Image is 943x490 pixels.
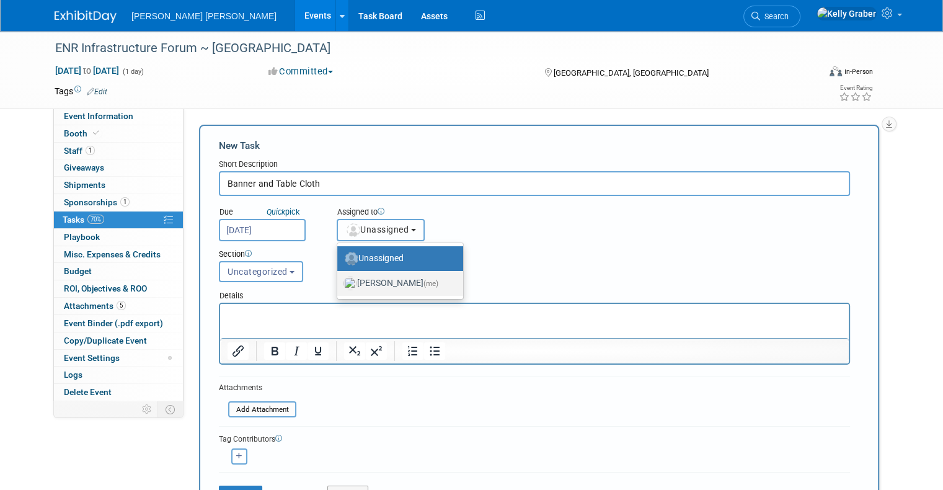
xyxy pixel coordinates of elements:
[117,301,126,310] span: 5
[337,219,425,241] button: Unassigned
[54,384,183,401] a: Delete Event
[54,280,183,297] a: ROI, Objectives & ROO
[64,336,147,345] span: Copy/Duplicate Event
[54,367,183,383] a: Logs
[844,67,873,76] div: In-Person
[54,194,183,211] a: Sponsorships1
[55,65,120,76] span: [DATE] [DATE]
[219,249,796,261] div: Section
[366,342,387,360] button: Superscript
[54,350,183,367] a: Event Settings
[345,225,409,234] span: Unassigned
[219,171,850,196] input: Name of task or a short description
[219,159,850,171] div: Short Description
[743,6,800,27] a: Search
[264,342,285,360] button: Bold
[64,180,105,190] span: Shipments
[64,197,130,207] span: Sponsorships
[64,146,95,156] span: Staff
[817,7,877,20] img: Kelly Graber
[54,229,183,246] a: Playbook
[55,11,117,23] img: ExhibitDay
[308,342,329,360] button: Underline
[93,130,99,136] i: Booth reservation complete
[64,387,112,397] span: Delete Event
[228,342,249,360] button: Insert/edit link
[51,37,804,60] div: ENR Infrastructure Forum ~ [GEOGRAPHIC_DATA]
[168,356,172,360] span: Modified Layout
[64,232,100,242] span: Playbook
[264,207,302,217] a: Quickpick
[122,68,144,76] span: (1 day)
[345,252,358,265] img: Unassigned-User-Icon.png
[120,197,130,207] span: 1
[86,146,95,155] span: 1
[81,66,93,76] span: to
[54,143,183,159] a: Staff1
[344,342,365,360] button: Subscript
[264,65,338,78] button: Committed
[54,263,183,280] a: Budget
[554,68,709,78] span: [GEOGRAPHIC_DATA], [GEOGRAPHIC_DATA]
[131,11,277,21] span: [PERSON_NAME] [PERSON_NAME]
[337,207,480,219] div: Assigned to
[220,304,849,338] iframe: Rich Text Area
[752,65,873,83] div: Event Format
[219,285,850,303] div: Details
[267,207,285,216] i: Quick
[219,219,306,241] input: Due Date
[219,383,296,393] div: Attachments
[219,261,303,282] button: Uncategorized
[64,301,126,311] span: Attachments
[64,283,147,293] span: ROI, Objectives & ROO
[424,342,445,360] button: Bullet list
[54,332,183,349] a: Copy/Duplicate Event
[839,85,872,91] div: Event Rating
[158,401,184,417] td: Toggle Event Tabs
[760,12,789,21] span: Search
[402,342,423,360] button: Numbered list
[54,246,183,263] a: Misc. Expenses & Credits
[54,159,183,176] a: Giveaways
[54,315,183,332] a: Event Binder (.pdf export)
[219,207,318,219] div: Due
[64,249,161,259] span: Misc. Expenses & Credits
[64,370,82,380] span: Logs
[423,279,438,288] span: (me)
[55,85,107,97] td: Tags
[343,274,451,293] label: [PERSON_NAME]
[64,128,102,138] span: Booth
[87,87,107,96] a: Edit
[64,353,120,363] span: Event Settings
[64,111,133,121] span: Event Information
[54,212,183,228] a: Tasks70%
[830,66,842,76] img: Format-Inperson.png
[54,125,183,142] a: Booth
[219,139,850,153] div: New Task
[343,249,451,269] label: Unassigned
[286,342,307,360] button: Italic
[54,177,183,194] a: Shipments
[87,215,104,224] span: 70%
[64,318,163,328] span: Event Binder (.pdf export)
[54,298,183,314] a: Attachments5
[64,266,92,276] span: Budget
[228,267,288,277] span: Uncategorized
[219,432,850,445] div: Tag Contributors
[63,215,104,225] span: Tasks
[64,163,104,172] span: Giveaways
[54,108,183,125] a: Event Information
[136,401,158,417] td: Personalize Event Tab Strip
